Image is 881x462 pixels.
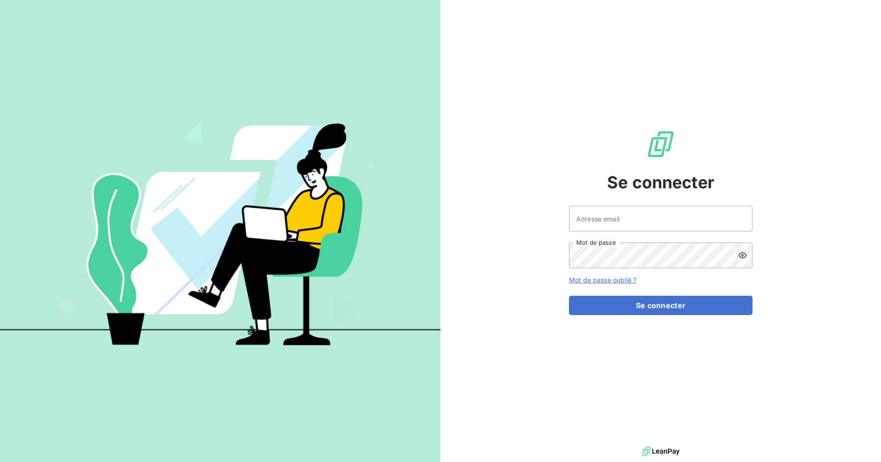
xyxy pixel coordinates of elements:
a: Mot de passe oublié ? [569,276,636,284]
span: Se connecter [607,170,714,195]
button: Se connecter [569,296,753,315]
img: logo [642,445,680,458]
input: placeholder [569,206,753,231]
img: Logo LeanPay [646,130,675,159]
